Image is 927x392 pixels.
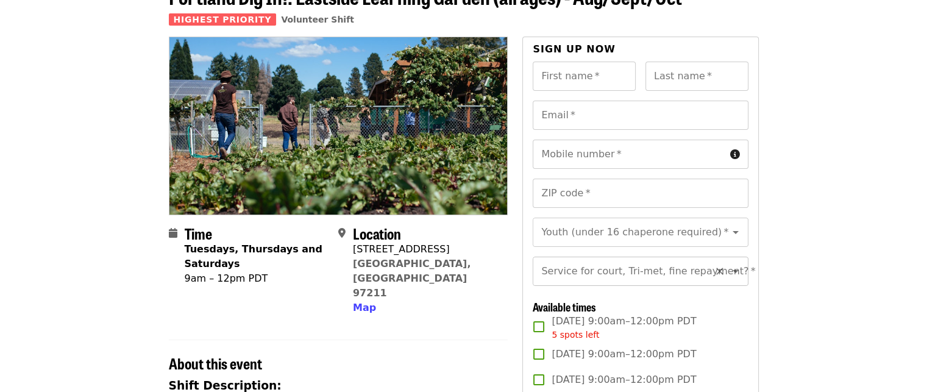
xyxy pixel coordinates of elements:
strong: Tuesdays, Thursdays and Saturdays [185,243,322,269]
div: 9am – 12pm PDT [185,271,329,286]
span: Time [185,223,212,244]
span: About this event [169,352,262,374]
strong: Shift Description: [169,379,282,392]
span: Location [353,223,401,244]
input: Mobile number [533,140,725,169]
span: Map [353,302,376,313]
a: [GEOGRAPHIC_DATA], [GEOGRAPHIC_DATA] 97211 [353,258,471,299]
button: Map [353,301,376,315]
input: ZIP code [533,179,748,208]
div: [STREET_ADDRESS] [353,242,498,257]
i: circle-info icon [730,149,740,160]
span: 5 spots left [552,330,599,340]
span: Sign up now [533,43,616,55]
input: Email [533,101,748,130]
span: [DATE] 9:00am–12:00pm PDT [552,314,696,341]
input: First name [533,62,636,91]
span: [DATE] 9:00am–12:00pm PDT [552,372,696,387]
i: calendar icon [169,227,177,239]
button: Open [727,224,744,241]
input: Last name [645,62,748,91]
span: [DATE] 9:00am–12:00pm PDT [552,347,696,362]
img: Portland Dig In!: Eastside Learning Garden (all ages) - Aug/Sept/Oct organized by Oregon Food Bank [169,37,508,214]
button: Open [727,263,744,280]
span: Highest Priority [169,13,277,26]
span: Available times [533,299,596,315]
button: Clear [711,263,728,280]
i: map-marker-alt icon [338,227,346,239]
a: Volunteer Shift [281,15,354,24]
